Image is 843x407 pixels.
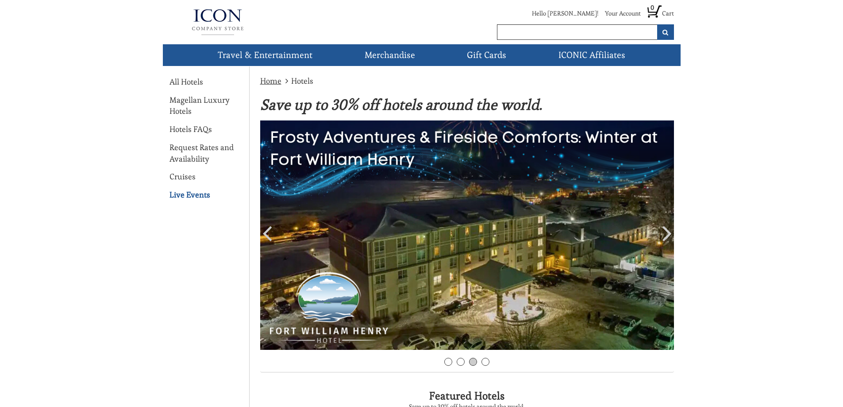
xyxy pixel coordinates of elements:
a: ICONIC Affiliates [555,44,629,66]
a: Travel & Entertainment [214,44,316,66]
li: Hello [PERSON_NAME]! [525,9,598,22]
a: Hotels FAQs [169,124,212,135]
a: 1 [444,358,452,366]
a: Cruises [169,171,196,182]
a: Gift Cards [463,44,510,66]
a: All Hotels [169,76,203,88]
a: Magellan Luxury Hotels [169,94,243,117]
h2: Featured Hotels [260,390,674,402]
a: Merchandise [361,44,419,66]
a: Live Events [169,189,210,201]
a: Home [260,76,281,86]
a: 3 [469,358,477,366]
a: Your Account [605,9,641,17]
img: Fort William Henry Hotel 2024 [260,120,674,350]
li: Hotels [283,75,313,87]
a: 2 [457,358,465,366]
div: Save up to 30% off hotels around the world. [256,96,674,114]
a: Request Rates and Availability [169,142,243,164]
a: 4 [481,358,489,366]
a: 0 Cart [647,9,674,17]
